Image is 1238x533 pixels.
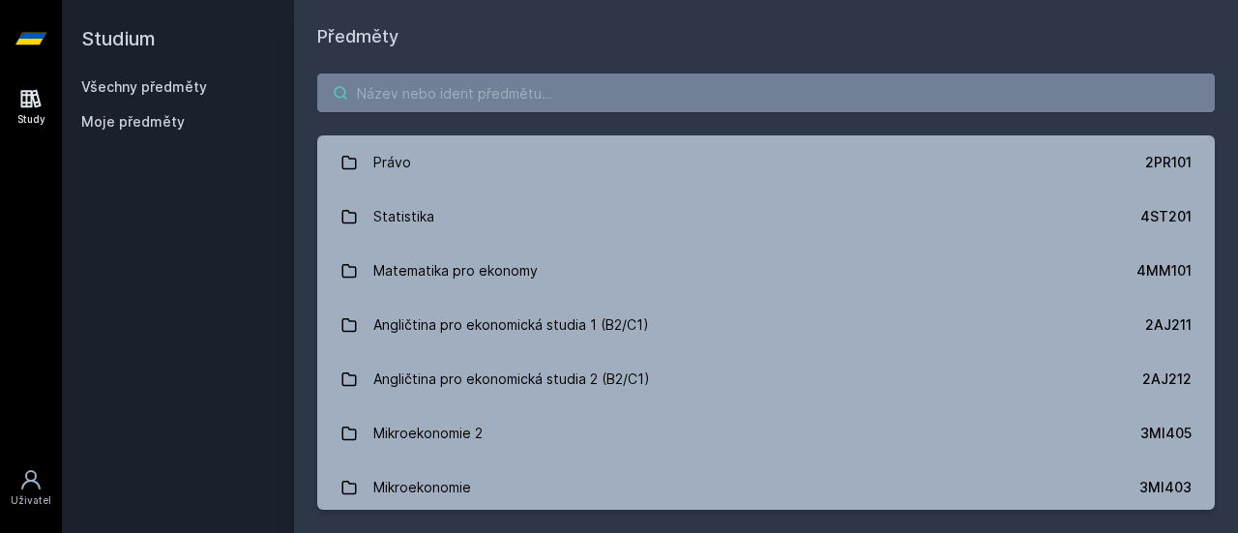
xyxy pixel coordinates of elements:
[317,190,1215,244] a: Statistika 4ST201
[1140,424,1192,443] div: 3MI405
[373,197,434,236] div: Statistika
[373,360,650,399] div: Angličtina pro ekonomická studia 2 (B2/C1)
[317,244,1215,298] a: Matematika pro ekonomy 4MM101
[373,414,483,453] div: Mikroekonomie 2
[17,112,45,127] div: Study
[81,78,207,95] a: Všechny předměty
[373,143,411,182] div: Právo
[81,112,185,132] span: Moje předměty
[373,468,471,507] div: Mikroekonomie
[317,460,1215,515] a: Mikroekonomie 3MI403
[373,306,649,344] div: Angličtina pro ekonomická studia 1 (B2/C1)
[1139,478,1192,497] div: 3MI403
[317,23,1215,50] h1: Předměty
[317,352,1215,406] a: Angličtina pro ekonomická studia 2 (B2/C1) 2AJ212
[1145,153,1192,172] div: 2PR101
[317,74,1215,112] input: Název nebo ident předmětu…
[317,406,1215,460] a: Mikroekonomie 2 3MI405
[317,135,1215,190] a: Právo 2PR101
[1142,370,1192,389] div: 2AJ212
[1136,261,1192,281] div: 4MM101
[373,252,538,290] div: Matematika pro ekonomy
[1140,207,1192,226] div: 4ST201
[4,77,58,136] a: Study
[1145,315,1192,335] div: 2AJ211
[4,459,58,518] a: Uživatel
[11,493,51,508] div: Uživatel
[317,298,1215,352] a: Angličtina pro ekonomická studia 1 (B2/C1) 2AJ211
